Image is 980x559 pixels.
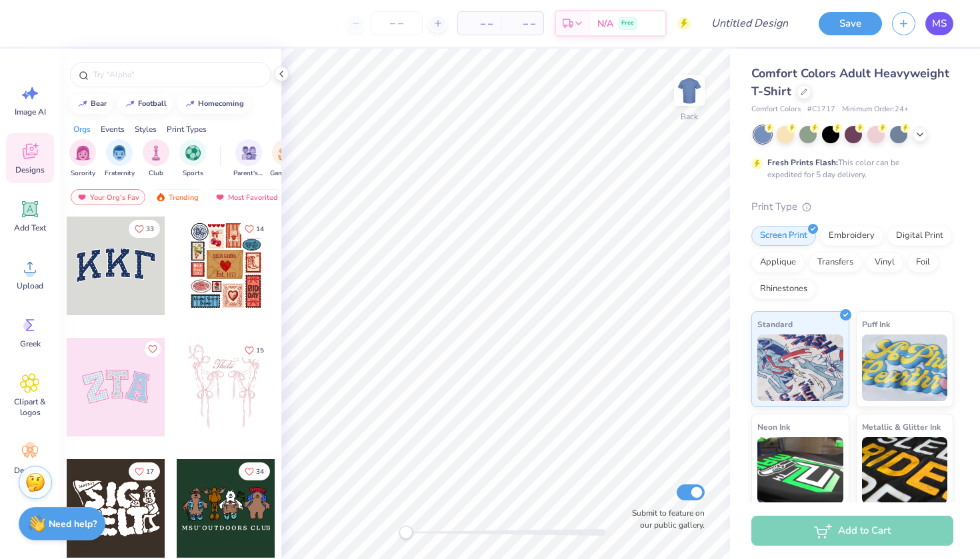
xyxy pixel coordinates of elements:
input: – – [371,11,423,35]
span: Minimum Order: 24 + [842,104,909,115]
div: Digital Print [887,226,952,246]
button: filter button [270,139,301,179]
span: Greek [20,338,41,349]
div: filter for Game Day [270,139,301,179]
img: trend_line.gif [77,100,88,108]
span: 17 [146,468,154,475]
span: Neon Ink [757,420,790,434]
button: filter button [179,139,206,179]
div: filter for Sports [179,139,206,179]
span: Sports [183,169,203,179]
div: Accessibility label [399,526,413,539]
span: 33 [146,226,154,233]
img: Fraternity Image [112,145,127,161]
div: Styles [135,123,157,135]
span: Game Day [270,169,301,179]
span: Sorority [71,169,95,179]
span: – – [466,17,493,31]
button: Save [819,12,882,35]
img: Back [676,77,703,104]
input: Untitled Design [701,10,799,37]
strong: Fresh Prints Flash: [767,157,838,168]
button: Like [129,462,160,480]
img: Sports Image [185,145,201,161]
img: Sorority Image [75,145,91,161]
span: Free [621,19,634,28]
span: Comfort Colors [751,104,801,115]
img: trend_line.gif [125,100,135,108]
span: 14 [256,226,264,233]
div: filter for Club [143,139,169,179]
button: filter button [233,139,264,179]
img: Club Image [149,145,163,161]
span: Puff Ink [862,317,890,331]
span: Image AI [15,107,46,117]
img: Metallic & Glitter Ink [862,437,948,504]
div: Vinyl [866,253,903,273]
img: most_fav.gif [77,193,87,202]
div: Foil [907,253,939,273]
span: MS [932,16,947,31]
strong: Need help? [49,518,97,530]
div: Print Type [751,199,953,215]
img: trend_line.gif [185,100,195,108]
button: homecoming [177,94,250,114]
div: Orgs [73,123,91,135]
img: Neon Ink [757,437,843,504]
span: # C1717 [807,104,835,115]
img: Standard [757,334,843,401]
span: Decorate [14,465,46,476]
div: Applique [751,253,805,273]
a: MS [925,12,953,35]
span: 34 [256,468,264,475]
div: Most Favorited [209,189,284,205]
span: 15 [256,347,264,354]
div: Transfers [809,253,862,273]
div: Screen Print [751,226,816,246]
button: filter button [69,139,96,179]
img: Puff Ink [862,334,948,401]
div: filter for Parent's Weekend [233,139,264,179]
span: Comfort Colors Adult Heavyweight T-Shirt [751,65,949,99]
img: trending.gif [155,193,166,202]
button: Like [239,341,270,359]
button: bear [70,94,113,114]
div: Back [681,111,698,123]
span: Fraternity [105,169,135,179]
button: Like [239,462,270,480]
input: Try "Alpha" [92,68,263,81]
button: filter button [105,139,135,179]
div: Print Types [167,123,207,135]
div: filter for Fraternity [105,139,135,179]
div: bear [91,100,107,107]
img: most_fav.gif [215,193,225,202]
div: Your Org's Fav [71,189,145,205]
button: Like [145,341,161,357]
img: Game Day Image [278,145,293,161]
div: Rhinestones [751,279,816,299]
span: Metallic & Glitter Ink [862,420,941,434]
div: football [138,100,167,107]
span: Clipart & logos [8,396,52,418]
div: Trending [149,189,205,205]
span: Upload [17,280,43,291]
button: Like [239,220,270,238]
span: Standard [757,317,793,331]
div: filter for Sorority [69,139,96,179]
button: football [117,94,173,114]
button: Like [129,220,160,238]
span: Designs [15,165,45,175]
span: N/A [597,17,613,31]
img: Parent's Weekend Image [241,145,257,161]
label: Submit to feature on our public gallery. [625,507,705,531]
button: filter button [143,139,169,179]
span: – – [509,17,535,31]
span: Add Text [14,223,46,233]
div: Events [101,123,125,135]
div: Embroidery [820,226,883,246]
span: Club [149,169,163,179]
div: homecoming [198,100,244,107]
span: Parent's Weekend [233,169,264,179]
div: This color can be expedited for 5 day delivery. [767,157,931,181]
